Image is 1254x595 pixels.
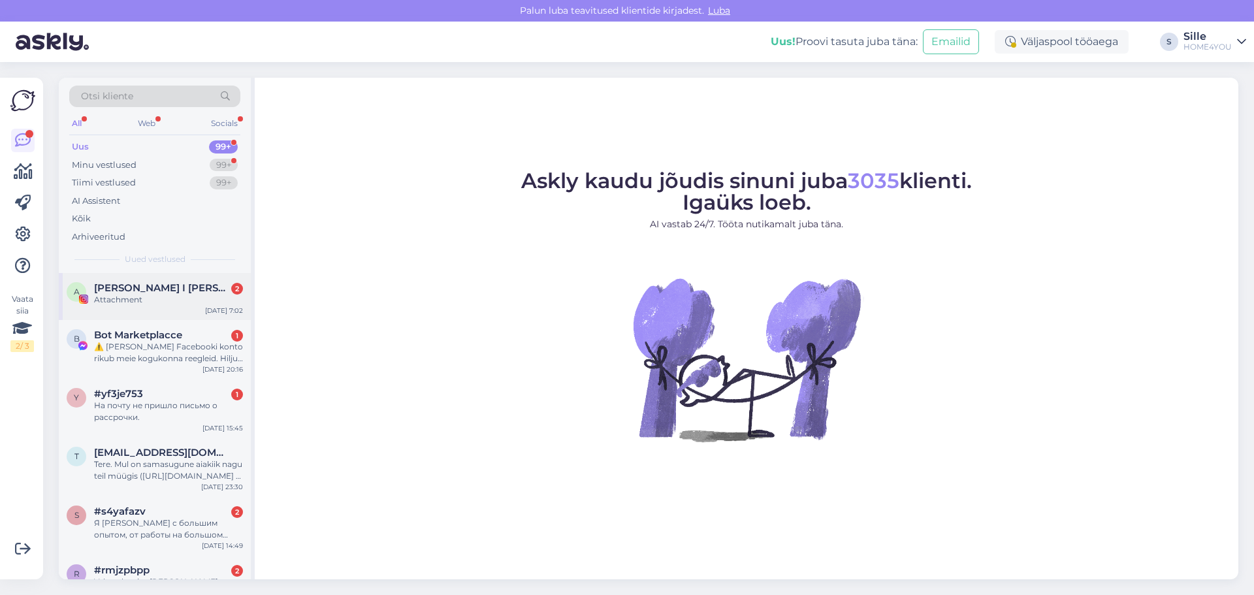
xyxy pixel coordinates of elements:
[771,35,796,48] b: Uus!
[94,388,143,400] span: #yf3je753
[125,253,185,265] span: Uued vestlused
[202,541,243,551] div: [DATE] 14:49
[72,231,125,244] div: Arhiveeritud
[201,482,243,492] div: [DATE] 23:30
[231,565,243,577] div: 2
[995,30,1129,54] div: Väljaspool tööaega
[81,89,133,103] span: Otsi kliente
[94,447,230,458] span: tambet1@gmail.com
[202,364,243,374] div: [DATE] 20:16
[72,212,91,225] div: Kõik
[72,140,89,153] div: Uus
[231,506,243,518] div: 2
[69,115,84,132] div: All
[94,294,243,306] div: Attachment
[72,159,137,172] div: Minu vestlused
[74,569,80,579] span: r
[10,293,34,352] div: Vaata siia
[72,195,120,208] div: AI Assistent
[94,458,243,482] div: Tere. Mul on samasugune aiakiik nagu teil müügis ([URL][DOMAIN_NAME] ). [PERSON_NAME] uusi istmek...
[923,29,979,54] button: Emailid
[231,389,243,400] div: 1
[74,451,79,461] span: t
[135,115,158,132] div: Web
[521,217,972,231] p: AI vastab 24/7. Tööta nutikamalt juba täna.
[1183,42,1232,52] div: HOME4YOU
[704,5,734,16] span: Luba
[209,140,238,153] div: 99+
[521,168,972,215] span: Askly kaudu jõudis sinuni juba klienti. Igaüks loeb.
[94,564,150,576] span: #rmjzpbpp
[205,306,243,315] div: [DATE] 7:02
[1183,31,1232,42] div: Sille
[74,287,80,297] span: A
[771,34,918,50] div: Proovi tasuta juba täna:
[94,517,243,541] div: Я [PERSON_NAME] с большим опытом, от работы на большом прозизводстве до собственного ателье
[1160,33,1178,51] div: S
[848,168,899,193] span: 3035
[94,506,146,517] span: #s4yafazv
[210,176,238,189] div: 99+
[94,282,230,294] span: AIKI REIMANN I Sisulooja
[74,334,80,344] span: B
[94,341,243,364] div: ⚠️ [PERSON_NAME] Facebooki konto rikub meie kogukonna reegleid. Hiljuti on meie süsteem saanud ka...
[210,159,238,172] div: 99+
[208,115,240,132] div: Socials
[94,400,243,423] div: На почту не пришло письмо о рассрочки.
[202,423,243,433] div: [DATE] 15:45
[74,510,79,520] span: s
[94,329,182,341] span: Bot Marketplacce
[74,393,79,402] span: y
[1183,31,1246,52] a: SilleHOME4YOU
[72,176,136,189] div: Tiimi vestlused
[231,283,243,295] div: 2
[231,330,243,342] div: 1
[629,242,864,477] img: No Chat active
[10,88,35,113] img: Askly Logo
[10,340,34,352] div: 2 / 3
